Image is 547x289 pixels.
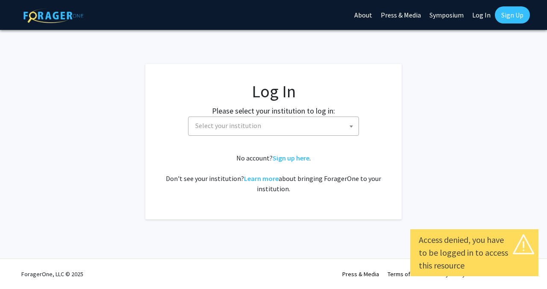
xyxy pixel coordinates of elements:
[273,154,309,162] a: Sign up here
[188,117,359,136] span: Select your institution
[495,6,530,23] a: Sign Up
[21,259,83,289] div: ForagerOne, LLC © 2025
[388,270,421,278] a: Terms of Use
[192,117,359,134] span: Select your institution
[24,8,83,23] img: ForagerOne Logo
[195,121,261,130] span: Select your institution
[419,234,530,272] div: Access denied, you have to be logged in to access this resource
[162,81,385,102] h1: Log In
[244,174,279,183] a: Learn more about bringing ForagerOne to your institution
[212,105,335,117] label: Please select your institution to log in:
[342,270,379,278] a: Press & Media
[162,153,385,194] div: No account? . Don't see your institution? about bringing ForagerOne to your institution.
